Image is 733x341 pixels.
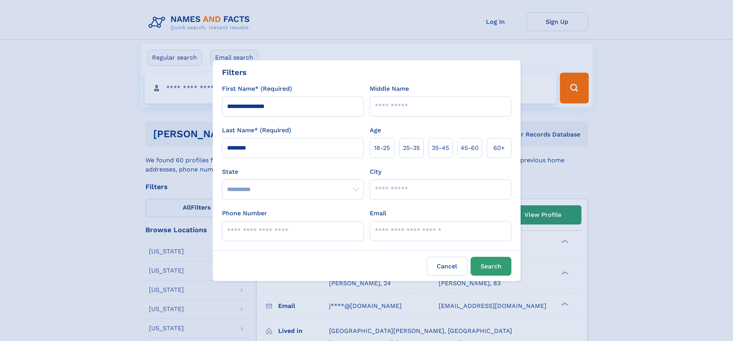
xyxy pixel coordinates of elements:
span: 45‑60 [461,143,479,153]
label: Email [370,209,386,218]
label: Middle Name [370,84,409,93]
label: City [370,167,381,176]
label: Last Name* (Required) [222,126,291,135]
label: First Name* (Required) [222,84,292,93]
div: Filters [222,67,247,78]
label: Phone Number [222,209,267,218]
span: 18‑25 [374,143,390,153]
span: 35‑45 [432,143,449,153]
span: 60+ [493,143,505,153]
label: Age [370,126,381,135]
label: State [222,167,364,176]
label: Cancel [427,257,468,276]
button: Search [471,257,511,276]
span: 25‑35 [403,143,420,153]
